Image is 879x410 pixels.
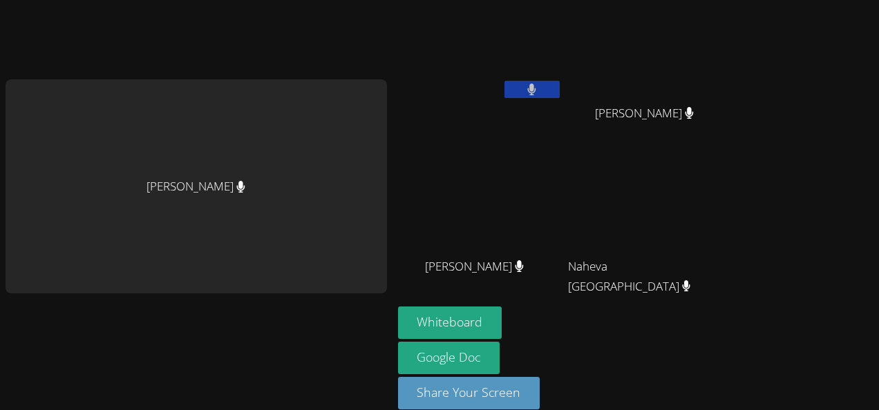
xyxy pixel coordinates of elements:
[398,377,540,409] button: Share Your Screen
[398,306,502,339] button: Whiteboard
[6,79,387,293] div: [PERSON_NAME]
[398,342,500,374] a: Google Doc
[568,257,721,297] span: Naheva [GEOGRAPHIC_DATA]
[425,257,524,277] span: [PERSON_NAME]
[595,104,694,124] span: [PERSON_NAME]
